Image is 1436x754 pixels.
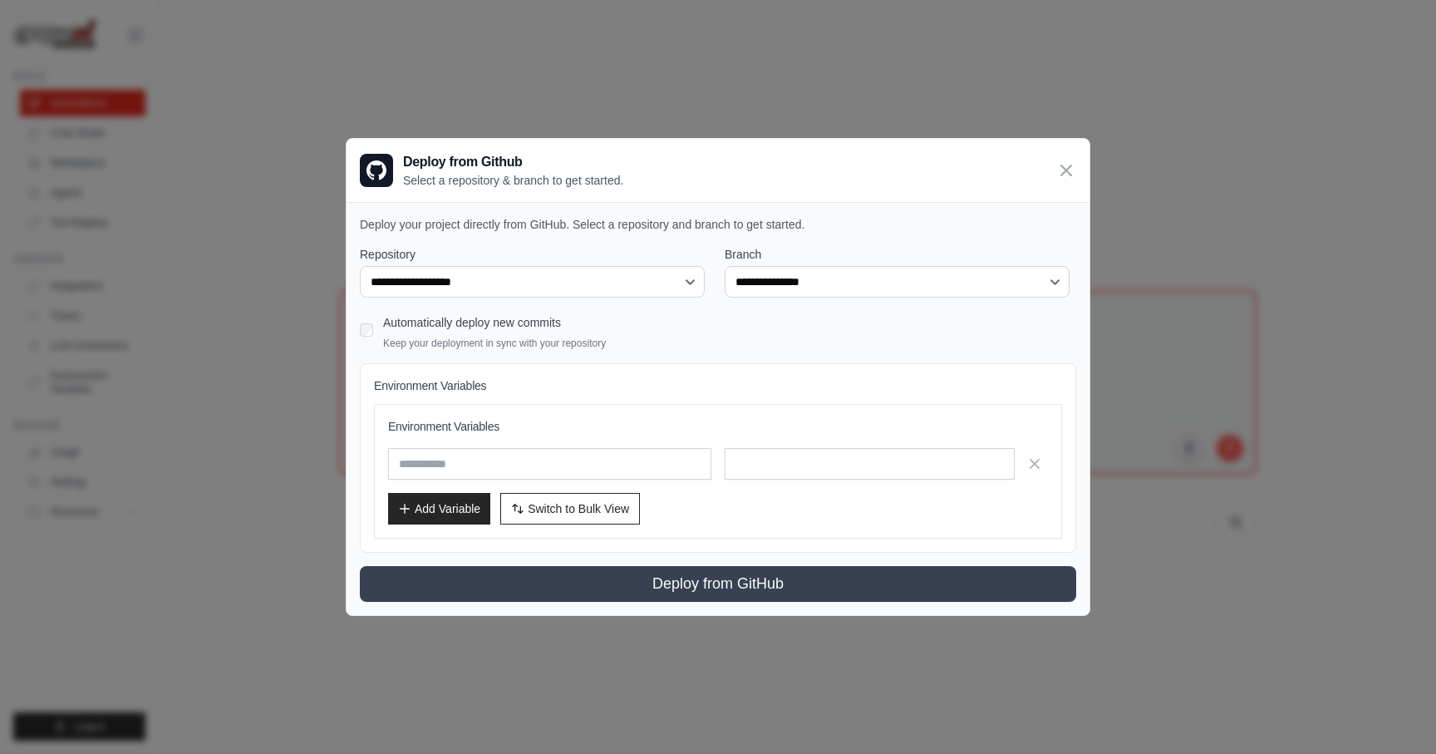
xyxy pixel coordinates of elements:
[500,493,640,525] button: Switch to Bulk View
[360,216,1076,233] p: Deploy your project directly from GitHub. Select a repository and branch to get started.
[374,377,1062,394] h4: Environment Variables
[725,246,1076,263] label: Branch
[403,172,623,189] p: Select a repository & branch to get started.
[388,493,490,525] button: Add Variable
[360,246,711,263] label: Repository
[383,337,606,350] p: Keep your deployment in sync with your repository
[403,152,623,172] h3: Deploy from Github
[528,500,629,517] span: Switch to Bulk View
[383,316,561,329] label: Automatically deploy new commits
[360,566,1076,602] button: Deploy from GitHub
[388,418,1048,435] h3: Environment Variables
